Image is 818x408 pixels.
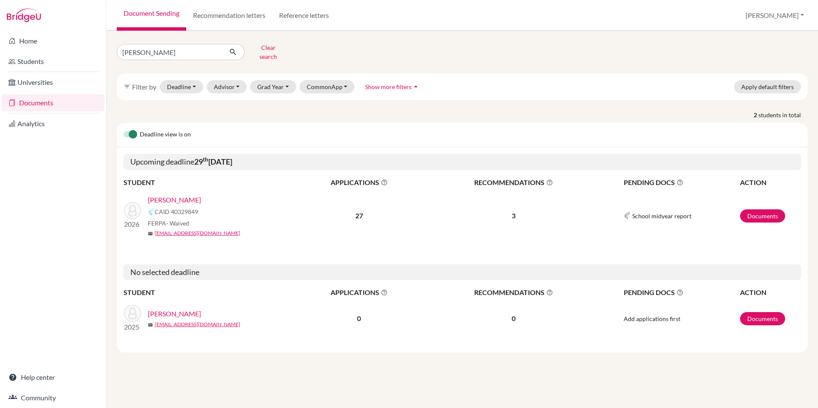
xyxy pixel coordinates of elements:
a: Home [2,32,104,49]
img: Bridge-U [7,9,41,22]
span: mail [148,322,153,327]
b: 29 [DATE] [194,157,232,166]
button: Show more filtersarrow_drop_up [358,80,427,93]
span: RECOMMENDATIONS [425,287,603,298]
span: APPLICATIONS [294,177,424,188]
span: mail [148,231,153,236]
th: STUDENT [124,177,294,188]
span: Filter by [132,83,156,91]
span: APPLICATIONS [294,287,424,298]
span: PENDING DOCS [624,287,739,298]
span: - Waived [166,220,189,227]
a: Help center [2,369,104,386]
a: [EMAIL_ADDRESS][DOMAIN_NAME] [155,229,240,237]
a: [PERSON_NAME] [148,195,201,205]
img: Common App logo [148,208,155,215]
strong: 2 [754,110,758,119]
p: 0 [425,313,603,324]
h5: Upcoming deadline [124,154,801,170]
a: [PERSON_NAME] [148,309,201,319]
h5: No selected deadline [124,264,801,281]
a: Universities [2,74,104,91]
span: students in total [758,110,808,119]
span: FERPA [148,219,189,228]
a: Documents [740,312,785,325]
button: Advisor [207,80,247,93]
span: RECOMMENDATIONS [425,177,603,188]
b: 0 [357,314,361,322]
span: Deadline view is on [140,130,191,140]
p: 2026 [124,219,141,229]
span: Add applications first [624,315,680,322]
img: Common App logo [624,212,631,219]
a: Documents [740,209,785,223]
button: Clear search [245,41,292,63]
a: Students [2,53,104,70]
button: CommonApp [300,80,355,93]
span: Show more filters [365,83,412,90]
p: 2025 [124,322,141,332]
span: PENDING DOCS [624,177,739,188]
span: School midyear report [632,211,691,220]
p: 3 [425,211,603,221]
a: Analytics [2,115,104,132]
th: ACTION [740,287,801,298]
a: [EMAIL_ADDRESS][DOMAIN_NAME] [155,321,240,328]
th: ACTION [740,177,801,188]
button: Grad Year [250,80,296,93]
i: arrow_drop_up [412,82,420,91]
i: filter_list [124,83,130,90]
a: Documents [2,94,104,111]
a: Community [2,389,104,406]
button: Deadline [160,80,203,93]
img: Marshall, Nicolas [124,305,141,322]
button: [PERSON_NAME] [742,7,808,23]
button: Apply default filters [734,80,801,93]
b: 27 [355,211,363,220]
img: Vazquez, Nicolas [124,202,141,219]
input: Find student by name... [117,44,222,60]
sup: th [203,156,208,163]
th: STUDENT [124,287,294,298]
span: CAID 40329849 [155,207,198,216]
